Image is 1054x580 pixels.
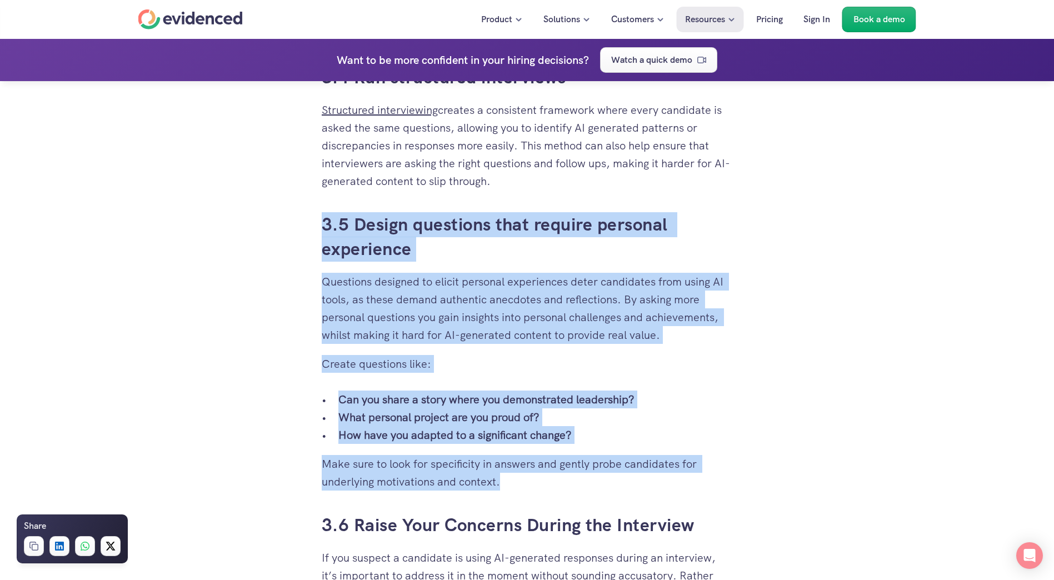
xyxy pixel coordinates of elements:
[685,12,725,27] p: Resources
[600,47,717,73] a: Watch a quick demo
[481,12,512,27] p: Product
[611,12,654,27] p: Customers
[322,213,673,261] a: 3.5 Design questions that require personal experience
[853,12,905,27] p: Book a demo
[322,513,695,537] a: 3.6 Raise Your Concerns During the Interview
[611,53,692,67] p: Watch a quick demo
[322,103,438,117] a: Structured interviewing
[322,455,733,491] p: Make sure to look for specificity in answers and gently probe candidates for underlying motivatio...
[756,12,783,27] p: Pricing
[322,355,733,373] p: Create questions like:
[543,12,580,27] p: Solutions
[1016,542,1043,569] div: Open Intercom Messenger
[338,428,572,442] strong: How have you adapted to a significant change?
[795,7,838,32] a: Sign In
[322,273,733,344] p: Questions designed to elicit personal experiences deter candidates from using AI tools, as these ...
[322,66,566,89] a: 3.4 Run structured interviews
[138,9,243,29] a: Home
[338,410,540,424] strong: What personal project are you proud of?
[842,7,916,32] a: Book a demo
[748,7,791,32] a: Pricing
[337,51,589,69] h4: Want to be more confident in your hiring decisions?
[24,519,46,533] h6: Share
[322,101,733,190] p: creates a consistent framework where every candidate is asked the same questions, allowing you to...
[803,12,830,27] p: Sign In
[338,392,635,407] strong: Can you share a story where you demonstrated leadership?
